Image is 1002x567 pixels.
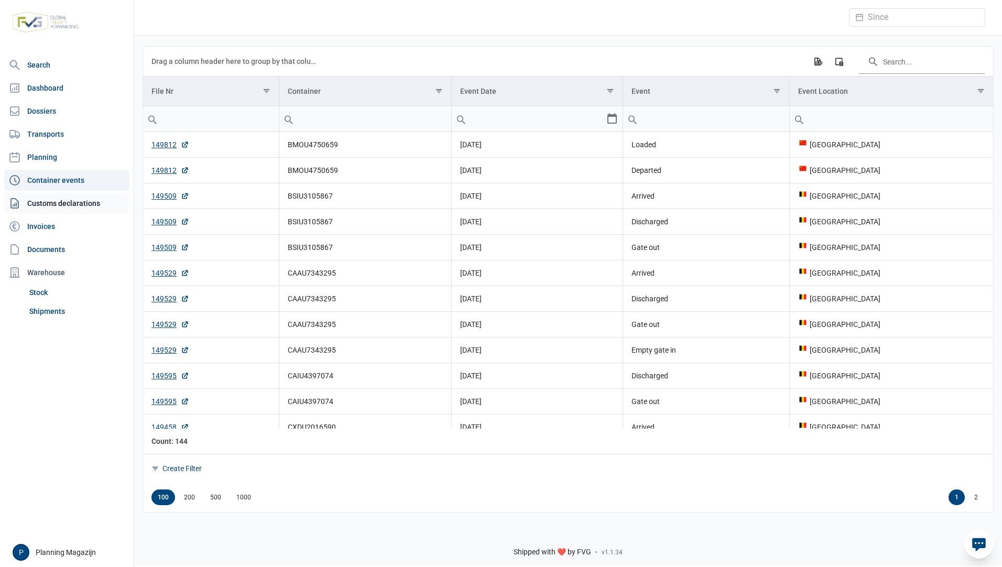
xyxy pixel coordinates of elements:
[143,483,993,512] div: Page navigation
[859,49,985,74] input: Search in the data grid
[623,106,789,132] input: Filter cell
[460,423,482,431] span: [DATE]
[623,209,789,235] td: Discharged
[279,77,452,106] td: Column Container
[279,415,452,440] td: CXDU2016590
[623,158,789,183] td: Departed
[151,436,271,446] div: File Nr Count: 144
[460,346,482,354] span: [DATE]
[460,320,482,329] span: [DATE]
[849,8,985,27] div: Datepicker input
[623,363,789,389] td: Discharged
[435,87,443,95] span: Show filter options for column 'Container'
[151,268,189,278] a: 149529
[151,47,985,76] div: Data grid toolbar
[606,106,618,132] div: Select
[143,77,279,106] td: Column File Nr
[623,312,789,337] td: Gate out
[798,216,985,227] div: [GEOGRAPHIC_DATA]
[595,548,597,557] span: -
[968,489,984,505] div: Page 2
[623,415,789,440] td: Arrived
[452,77,623,106] td: Column Event Date
[623,77,789,106] td: Column Event
[631,87,650,95] div: Event
[151,345,189,355] a: 149529
[4,262,129,283] div: Warehouse
[452,106,623,132] td: Filter cell
[143,47,993,512] div: Data grid with 144 rows and 5 columns
[279,106,452,132] td: Filter cell
[798,396,985,407] div: [GEOGRAPHIC_DATA]
[279,363,452,389] td: CAIU4397074
[151,165,189,176] a: 149812
[151,87,173,95] div: File Nr
[452,106,606,132] input: Filter cell
[790,106,993,132] input: Filter cell
[279,106,451,132] input: Filter cell
[460,269,482,277] span: [DATE]
[977,87,985,95] span: Show filter options for column 'Event Location'
[279,235,452,260] td: BSIU3105867
[279,389,452,415] td: CAIU4397074
[4,193,129,214] a: Customs declarations
[623,286,789,312] td: Discharged
[773,87,781,95] span: Show filter options for column 'Event'
[279,209,452,235] td: BSIU3105867
[151,139,189,150] a: 149812
[151,191,189,201] a: 149509
[143,106,162,132] div: Search box
[151,319,189,330] a: 149529
[4,239,129,260] a: Documents
[162,464,202,473] div: Create Filter
[279,158,452,183] td: BMOU4750659
[279,337,452,363] td: CAAU7343295
[602,548,623,557] span: v1.1.34
[460,372,482,380] span: [DATE]
[151,53,320,70] div: Drag a column header here to group by that column
[798,242,985,253] div: [GEOGRAPHIC_DATA]
[151,396,189,407] a: 149595
[798,165,985,176] div: [GEOGRAPHIC_DATA]
[288,87,321,95] div: Container
[4,101,129,122] a: Dossiers
[230,489,257,505] div: Items per page: 1000
[4,147,129,168] a: Planning
[808,52,827,71] div: Export all data to Excel
[279,286,452,312] td: CAAU7343295
[13,544,29,561] button: P
[279,132,452,158] td: BMOU4750659
[790,106,809,132] div: Search box
[623,260,789,286] td: Arrived
[151,422,189,432] a: 149458
[151,242,189,253] a: 149509
[151,293,189,304] a: 149529
[623,389,789,415] td: Gate out
[798,422,985,432] div: [GEOGRAPHIC_DATA]
[830,52,848,71] div: Column Chooser
[798,319,985,330] div: [GEOGRAPHIC_DATA]
[606,87,614,95] span: Show filter options for column 'Event Date'
[4,78,129,99] a: Dashboard
[143,106,279,132] input: Filter cell
[460,140,482,149] span: [DATE]
[8,8,83,37] img: FVG - Global freight forwarding
[798,268,985,278] div: [GEOGRAPHIC_DATA]
[798,87,848,95] div: Event Location
[178,489,201,505] div: Items per page: 200
[4,216,129,237] a: Invoices
[798,293,985,304] div: [GEOGRAPHIC_DATA]
[798,191,985,201] div: [GEOGRAPHIC_DATA]
[151,489,175,505] div: Items per page: 100
[623,106,642,132] div: Search box
[25,283,129,302] a: Stock
[623,132,789,158] td: Loaded
[460,87,496,95] div: Event Date
[4,124,129,145] a: Transports
[849,8,985,27] input: Since
[460,295,482,303] span: [DATE]
[798,345,985,355] div: [GEOGRAPHIC_DATA]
